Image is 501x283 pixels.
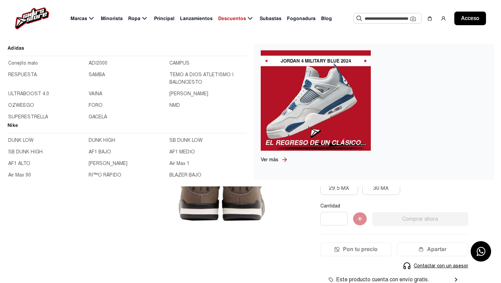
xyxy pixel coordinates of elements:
a: RITMO RÁPIDO [89,171,165,179]
font: GACELA [89,114,107,120]
a: FORO [89,102,165,109]
a: AF1 ALTO [8,160,85,167]
font: Acceso [461,15,479,21]
font: Fogonadura [287,15,316,21]
font: Air Max 1 [169,161,189,166]
img: Cámara [410,16,416,21]
a: Air Max 1 [169,160,246,167]
img: envio [329,277,333,282]
font: Air Max 90 [8,172,31,178]
font: [PERSON_NAME] [89,161,127,166]
font: Contactar con un asesor [414,263,468,269]
font: Adidas [7,45,25,51]
img: usuario [441,16,446,21]
font: SB DUNK HIGH [8,149,43,155]
font: Cantidad [320,203,340,209]
font: VAINA [89,91,102,97]
font: Subastas [260,15,282,21]
a: SB DUNK HIGH [8,148,85,156]
font: 29.5 MX [329,185,349,192]
button: 30 MX [362,181,400,195]
button: Apartar [397,243,468,256]
font: NMD [169,102,180,108]
a: DUNK LOW [8,137,85,144]
button: 29.5 MX [320,181,358,195]
a: SB DUNK LOW [169,137,246,144]
a: VAINA [89,90,165,98]
img: compras [427,16,432,21]
img: Icon.png [334,247,339,252]
font: Blog [321,15,332,21]
a: RESPUESTA [8,71,85,86]
a: Air Max 90 [8,171,85,179]
font: Comprar ahora [402,216,438,222]
font: Minorista [101,15,123,21]
font: RITMO RÁPIDO [89,172,121,178]
button: Comprar ahora [372,212,468,226]
a: AF1 BAJO [89,148,165,156]
font: AF1 BAJO [89,149,111,155]
a: SUPERESTRELLA [8,113,85,121]
font: Nike [7,122,18,128]
a: DUNK HIGH [89,137,165,144]
font: SB DUNK LOW [169,137,202,143]
a: CAMPUS [169,60,246,67]
img: Buscar [356,16,362,21]
font: ADI2000 [89,60,107,66]
font: CAMPUS [169,60,189,66]
font: OZWEEGO [8,102,34,108]
a: Ver más [261,156,281,163]
font: [PERSON_NAME] [169,91,208,97]
font: Lanzamientos [180,15,213,21]
a: Conejito malo [8,60,85,67]
font: Principal [154,15,174,21]
font: ULTRABOOST 4.0 [8,91,49,97]
img: Agregar al carrito [353,212,367,226]
font: Ropa [128,15,140,21]
a: TEMO A DIOS ATLETISMO I BALONCESTO [169,71,246,86]
font: Conejito malo [8,60,38,66]
a: [PERSON_NAME] [89,160,165,167]
font: DUNK LOW [8,137,33,143]
img: wallet-05.png [419,247,424,252]
font: SUPERESTRELLA [8,114,48,120]
font: AF1 MEDIO [169,149,195,155]
font: 30 MX [373,185,389,192]
button: Pon tu precio [320,243,392,256]
font: FORO [89,102,103,108]
font: Descuentos [218,15,246,21]
font: AF1 ALTO [8,161,30,166]
a: [PERSON_NAME] [169,90,246,98]
font: Marcas [71,15,87,21]
a: ADI2000 [89,60,165,67]
font: SAMBA [89,72,105,78]
font: BLAZER BAJO [169,172,201,178]
img: logo [15,7,49,29]
a: SAMBA [89,71,165,86]
font: RESPUESTA [8,72,37,78]
font: Este producto cuenta con envío gratis. [336,276,429,283]
font: TEMO A DIOS ATLETISMO I BALONCESTO [169,72,233,85]
a: BLAZER BAJO [169,171,246,179]
a: GACELA [89,113,165,121]
a: AF1 MEDIO [169,148,246,156]
font: Ver más [261,157,278,163]
font: Apartar [427,246,446,253]
a: OZWEEGO [8,102,85,109]
a: NMD [169,102,246,109]
font: Pon tu precio [343,246,378,253]
a: ULTRABOOST 4.0 [8,90,85,98]
font: DUNK HIGH [89,137,115,143]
